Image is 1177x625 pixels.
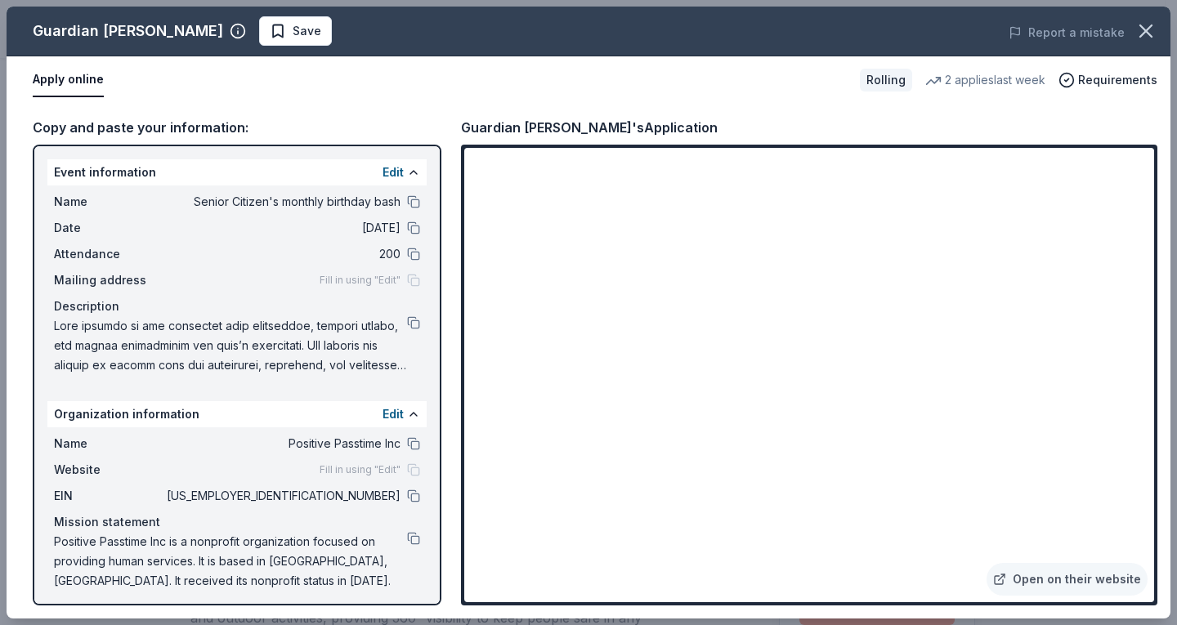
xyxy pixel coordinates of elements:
[54,512,420,532] div: Mission statement
[54,218,163,238] span: Date
[47,401,427,427] div: Organization information
[383,163,404,182] button: Edit
[163,434,401,453] span: Positive Passtime Inc
[33,63,104,97] button: Apply online
[54,270,163,290] span: Mailing address
[259,16,332,46] button: Save
[320,463,401,476] span: Fill in using "Edit"
[320,274,401,287] span: Fill in using "Edit"
[1058,70,1157,90] button: Requirements
[163,192,401,212] span: Senior Citizen's monthly birthday bash
[163,244,401,264] span: 200
[1009,23,1125,42] button: Report a mistake
[54,297,420,316] div: Description
[54,192,163,212] span: Name
[54,486,163,506] span: EIN
[293,21,321,41] span: Save
[860,69,912,92] div: Rolling
[33,117,441,138] div: Copy and paste your information:
[54,460,163,480] span: Website
[33,18,223,44] div: Guardian [PERSON_NAME]
[163,486,401,506] span: [US_EMPLOYER_IDENTIFICATION_NUMBER]
[461,117,718,138] div: Guardian [PERSON_NAME]'s Application
[987,563,1148,596] a: Open on their website
[54,316,407,375] span: Lore ipsumdo si ame consectet adip elitseddoe, tempori utlabo, etd magnaa enimadminim ven quis’n ...
[47,159,427,185] div: Event information
[464,148,1154,602] iframe: To enrich screen reader interactions, please activate Accessibility in Grammarly extension settings
[54,532,407,591] span: Positive Passtime Inc is a nonprofit organization focused on providing human services. It is base...
[163,218,401,238] span: [DATE]
[383,404,404,424] button: Edit
[925,70,1045,90] div: 2 applies last week
[1078,70,1157,90] span: Requirements
[54,244,163,264] span: Attendance
[54,434,163,453] span: Name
